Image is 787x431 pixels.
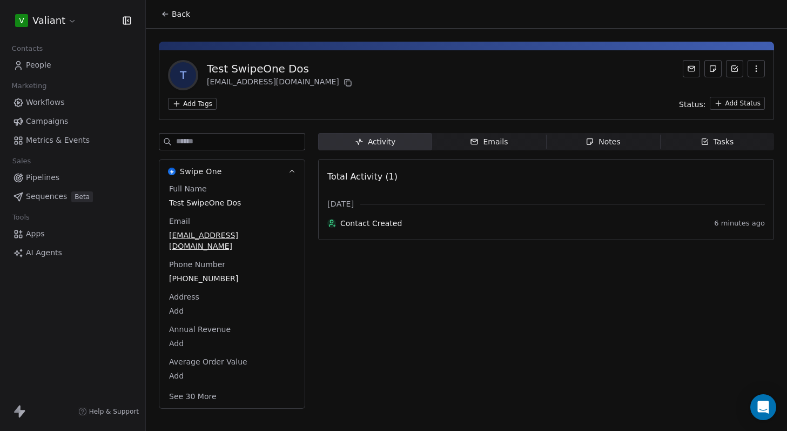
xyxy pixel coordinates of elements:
[167,291,201,302] span: Address
[169,197,295,208] span: Test SwipeOne Dos
[19,15,24,26] span: V
[340,218,710,229] span: Contact Created
[169,230,295,251] span: [EMAIL_ADDRESS][DOMAIN_NAME]
[168,168,176,175] img: Swipe One
[78,407,139,416] a: Help & Support
[169,273,295,284] span: [PHONE_NUMBER]
[13,11,79,30] button: VValiant
[9,131,137,149] a: Metrics & Events
[701,136,734,148] div: Tasks
[8,209,34,226] span: Tools
[9,169,137,187] a: Pipelines
[169,370,295,381] span: Add
[167,216,192,227] span: Email
[327,198,354,209] span: [DATE]
[169,306,295,316] span: Add
[32,14,65,28] span: Valiant
[26,172,59,183] span: Pipelines
[170,62,196,88] span: T
[9,244,137,262] a: AI Agents
[180,166,222,177] span: Swipe One
[9,56,137,74] a: People
[9,94,137,111] a: Workflows
[327,171,398,182] span: Total Activity (1)
[26,59,51,71] span: People
[679,99,705,110] span: Status:
[159,160,305,183] button: Swipe OneSwipe One
[586,136,620,148] div: Notes
[89,407,139,416] span: Help & Support
[71,191,93,202] span: Beta
[7,78,51,94] span: Marketing
[470,136,508,148] div: Emails
[167,356,250,367] span: Average Order Value
[26,191,67,202] span: Sequences
[167,183,209,194] span: Full Name
[26,116,68,127] span: Campaigns
[9,188,137,205] a: SequencesBeta
[750,394,776,420] div: Open Intercom Messenger
[26,135,90,146] span: Metrics & Events
[26,247,62,258] span: AI Agents
[26,97,65,108] span: Workflows
[9,225,137,243] a: Apps
[159,183,305,408] div: Swipe OneSwipe One
[207,61,354,76] div: Test SwipeOne Dos
[207,76,354,89] div: [EMAIL_ADDRESS][DOMAIN_NAME]
[26,228,45,240] span: Apps
[167,324,233,335] span: Annual Revenue
[710,97,765,110] button: Add Status
[154,4,197,24] button: Back
[8,153,36,169] span: Sales
[9,112,137,130] a: Campaigns
[714,219,765,228] span: 6 minutes ago
[169,338,295,349] span: Add
[172,9,190,19] span: Back
[167,259,227,270] span: Phone Number
[7,41,48,57] span: Contacts
[168,98,217,110] button: Add Tags
[163,387,223,406] button: See 30 More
